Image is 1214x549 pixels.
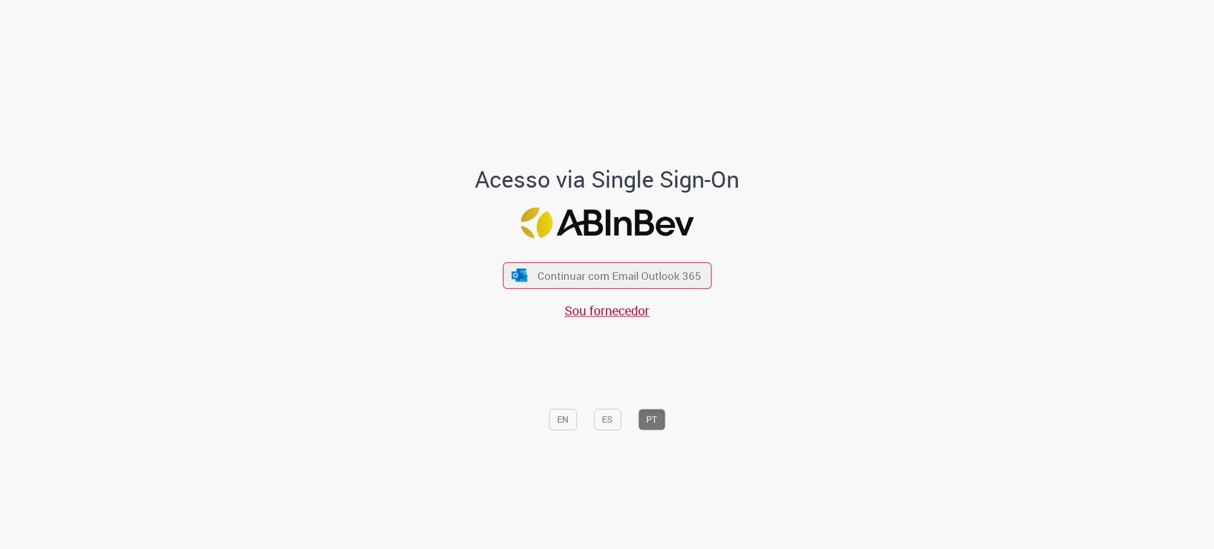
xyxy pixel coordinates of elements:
button: ES [594,409,621,430]
img: ícone Azure/Microsoft 360 [511,268,529,282]
h1: Acesso via Single Sign-On [432,167,783,193]
span: Continuar com Email Outlook 365 [537,268,701,283]
button: ícone Azure/Microsoft 360 Continuar com Email Outlook 365 [503,263,711,289]
img: Logo ABInBev [520,207,694,238]
button: EN [549,409,577,430]
button: PT [638,409,665,430]
a: Sou fornecedor [565,302,649,319]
